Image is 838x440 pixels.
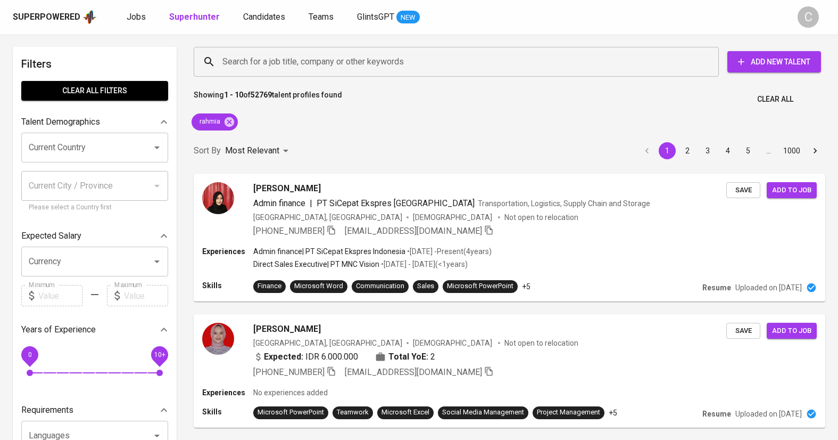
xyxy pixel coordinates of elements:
[28,351,31,358] span: 0
[478,199,650,208] span: Transportation, Logistics, Supply Chain and Storage
[258,281,281,291] div: Finance
[29,202,161,213] p: Please select a Country first
[772,325,811,337] span: Add to job
[124,285,168,306] input: Value
[430,351,435,363] span: 2
[253,259,379,270] p: Direct Sales Executive | PT MNC Vision
[82,9,97,25] img: app logo
[21,323,96,336] p: Years of Experience
[310,197,312,210] span: |
[21,404,73,417] p: Requirements
[21,81,168,101] button: Clear All filters
[225,141,292,161] div: Most Relevant
[702,282,731,293] p: Resume
[21,55,168,72] h6: Filters
[379,259,468,270] p: • [DATE] - [DATE] ( <1 years )
[169,12,220,22] b: Superhunter
[417,281,434,291] div: Sales
[258,408,324,418] div: Microsoft PowerPoint
[294,281,343,291] div: Microsoft Word
[356,281,404,291] div: Communication
[736,55,812,69] span: Add New Talent
[807,142,824,159] button: Go to next page
[194,89,342,109] p: Showing of talent profiles found
[381,408,429,418] div: Microsoft Excel
[264,351,303,363] b: Expected:
[127,11,148,24] a: Jobs
[447,281,513,291] div: Microsoft PowerPoint
[522,281,530,292] p: +5
[699,142,716,159] button: Go to page 3
[21,111,168,133] div: Talent Demographics
[21,230,81,242] p: Expected Salary
[253,212,402,223] div: [GEOGRAPHIC_DATA], [GEOGRAPHIC_DATA]
[413,338,494,348] span: [DEMOGRAPHIC_DATA]
[726,182,760,199] button: Save
[21,400,168,421] div: Requirements
[13,9,97,25] a: Superpoweredapp logo
[13,11,80,23] div: Superpowered
[798,6,819,28] div: C
[702,409,731,419] p: Resume
[253,367,325,377] span: [PHONE_NUMBER]
[202,246,253,257] p: Experiences
[154,351,165,358] span: 10+
[413,212,494,223] span: [DEMOGRAPHIC_DATA]
[345,226,482,236] span: [EMAIL_ADDRESS][DOMAIN_NAME]
[504,212,578,223] p: Not open to relocation
[504,338,578,348] p: Not open to relocation
[442,408,524,418] div: Social Media Management
[309,11,336,24] a: Teams
[309,12,334,22] span: Teams
[345,367,482,377] span: [EMAIL_ADDRESS][DOMAIN_NAME]
[679,142,696,159] button: Go to page 2
[767,182,817,199] button: Add to job
[337,408,369,418] div: Teamwork
[243,11,287,24] a: Candidates
[396,12,420,23] span: NEW
[405,246,492,257] p: • [DATE] - Present ( 4 years )
[202,182,234,214] img: b8f2a7d6f4c4e837a0670cacd7ad1068.jpeg
[169,11,222,24] a: Superhunter
[609,408,617,418] p: +5
[357,12,394,22] span: GlintsGPT
[753,89,798,109] button: Clear All
[740,142,757,159] button: Go to page 5
[202,406,253,417] p: Skills
[194,314,825,428] a: [PERSON_NAME][GEOGRAPHIC_DATA], [GEOGRAPHIC_DATA][DEMOGRAPHIC_DATA] Not open to relocationExpecte...
[150,254,164,269] button: Open
[253,323,321,336] span: [PERSON_NAME]
[253,246,405,257] p: Admin finance | PT SiCepat Ekspres Indonesia
[253,198,305,208] span: Admin finance
[253,226,325,236] span: [PHONE_NUMBER]
[253,351,358,363] div: IDR 6.000.000
[726,323,760,339] button: Save
[253,182,321,195] span: [PERSON_NAME]
[194,144,221,157] p: Sort By
[38,285,82,306] input: Value
[760,145,777,156] div: …
[202,387,253,398] p: Experiences
[253,387,328,398] p: No experiences added
[243,12,285,22] span: Candidates
[21,116,100,128] p: Talent Demographics
[357,11,420,24] a: GlintsGPT NEW
[253,338,402,348] div: [GEOGRAPHIC_DATA], [GEOGRAPHIC_DATA]
[388,351,428,363] b: Total YoE:
[202,280,253,291] p: Skills
[735,282,802,293] p: Uploaded on [DATE]
[192,117,227,127] span: rahmia
[202,323,234,355] img: d8d7ac41c6152343a27da336cad13999.png
[21,225,168,247] div: Expected Salary
[225,144,279,157] p: Most Relevant
[637,142,825,159] nav: pagination navigation
[732,325,755,337] span: Save
[719,142,736,159] button: Go to page 4
[735,409,802,419] p: Uploaded on [DATE]
[727,51,821,72] button: Add New Talent
[224,91,243,99] b: 1 - 10
[30,84,160,97] span: Clear All filters
[780,142,803,159] button: Go to page 1000
[537,408,600,418] div: Project Management
[192,113,238,131] div: rahmia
